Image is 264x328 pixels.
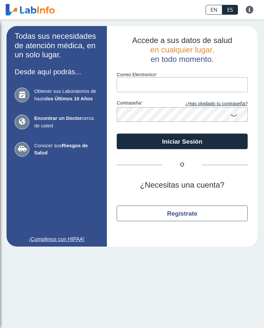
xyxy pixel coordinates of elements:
label: Correo Electronico [117,72,248,77]
span: Accede a sus datos de salud [132,36,232,45]
h3: Desde aquí podrás... [15,68,99,76]
span: Conocer sus [34,142,99,157]
a: ES [222,5,238,15]
span: en todo momento. [151,55,213,64]
h2: ¿Necesitas una cuenta? [117,180,248,190]
span: O [163,161,202,169]
b: Encontrar un Doctor [34,115,82,121]
b: los Últimos 10 Años [46,96,93,101]
a: EN [206,5,222,15]
button: Regístrate [117,206,248,221]
span: en cualquier lugar, [150,45,214,54]
span: Obtener sus Laboratorios de hasta [34,88,99,102]
a: ¿Has olvidado tu contraseña? [182,100,248,107]
label: contraseña [117,100,182,107]
h2: Todas sus necesidades de atención médica, en un solo lugar. [15,32,99,60]
span: cerca de usted [34,115,99,129]
a: ¡Cumplimos con HIPAA! [15,235,99,243]
button: Iniciar Sesión [117,134,248,149]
